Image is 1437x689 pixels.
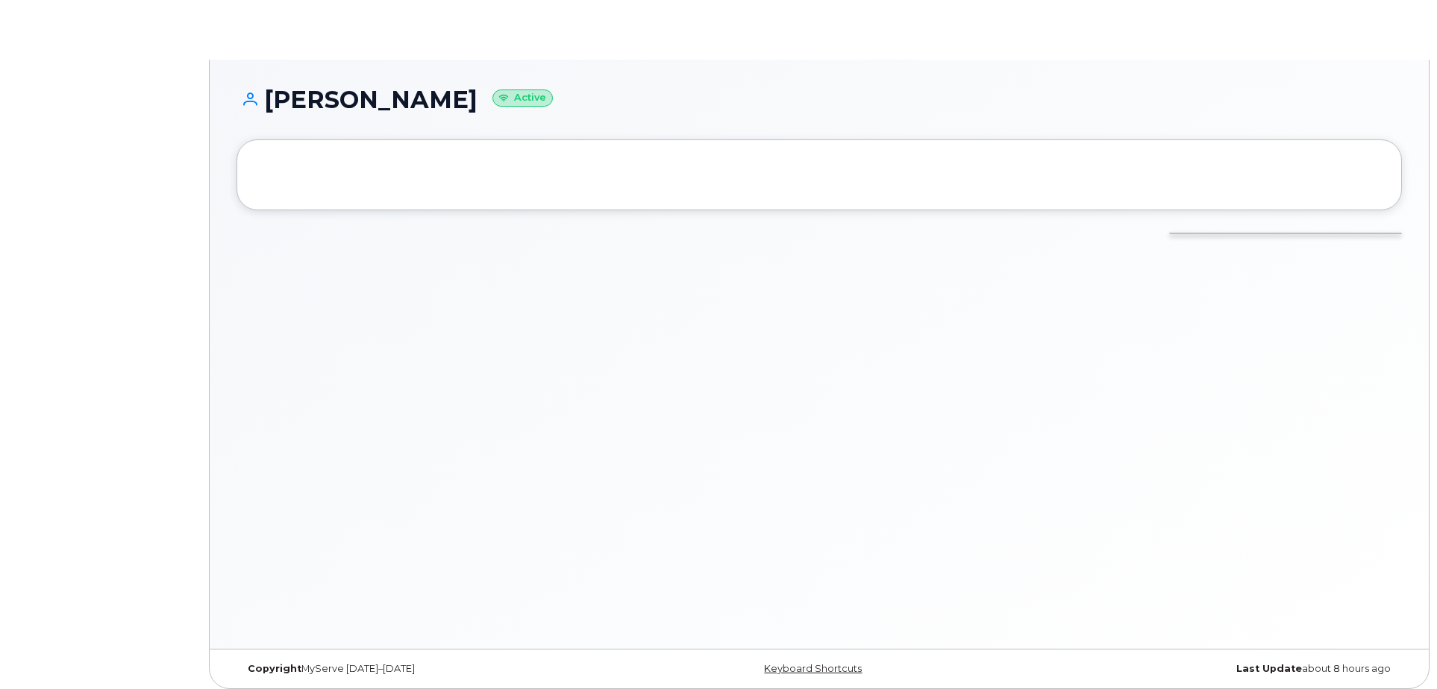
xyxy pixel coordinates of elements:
[237,86,1402,113] h1: [PERSON_NAME]
[237,663,625,675] div: MyServe [DATE]–[DATE]
[248,663,301,674] strong: Copyright
[1013,663,1402,675] div: about 8 hours ago
[492,89,553,107] small: Active
[1236,663,1302,674] strong: Last Update
[764,663,862,674] a: Keyboard Shortcuts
